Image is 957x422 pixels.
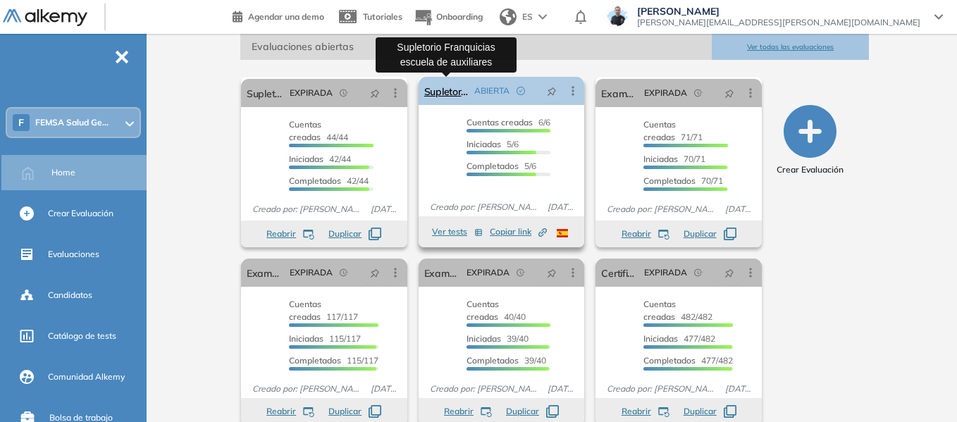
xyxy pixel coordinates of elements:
[643,119,703,142] span: 71/71
[289,333,323,344] span: Iniciadas
[289,154,323,164] span: Iniciadas
[370,87,380,99] span: pushpin
[720,203,756,216] span: [DATE]
[365,383,402,395] span: [DATE]
[724,267,734,278] span: pushpin
[289,333,361,344] span: 115/117
[289,355,341,366] span: Completados
[414,2,483,32] button: Onboarding
[643,175,696,186] span: Completados
[467,355,519,366] span: Completados
[601,79,638,107] a: Examen final etapa 2 grupos 2025
[467,117,533,128] span: Cuentas creadas
[467,266,510,279] span: EXPIRADA
[289,175,369,186] span: 42/44
[365,203,402,216] span: [DATE]
[266,405,314,418] button: Reabrir
[622,405,651,418] span: Reabrir
[48,248,99,261] span: Evaluaciones
[684,405,717,418] span: Duplicar
[467,299,526,322] span: 40/40
[266,228,314,240] button: Reabrir
[522,11,533,23] span: ES
[643,299,712,322] span: 482/482
[424,201,543,213] span: Creado por: [PERSON_NAME]
[601,383,720,395] span: Creado por: [PERSON_NAME]
[622,405,669,418] button: Reabrir
[266,405,296,418] span: Reabrir
[684,405,736,418] button: Duplicar
[536,261,567,284] button: pushpin
[644,87,687,99] span: EXPIRADA
[48,207,113,220] span: Crear Evaluación
[467,161,536,171] span: 5/6
[48,289,92,302] span: Candidatos
[643,299,676,322] span: Cuentas creadas
[3,9,87,27] img: Logo
[467,117,550,128] span: 6/6
[290,266,333,279] span: EXPIRADA
[622,228,669,240] button: Reabrir
[712,34,869,60] button: Ver todas las evaluaciones
[547,267,557,278] span: pushpin
[376,37,517,73] div: Supletorio Franquicias escuela de auxiliares
[714,261,745,284] button: pushpin
[694,268,703,277] span: field-time
[359,261,390,284] button: pushpin
[467,161,519,171] span: Completados
[424,383,543,395] span: Creado por: [PERSON_NAME]
[48,330,116,342] span: Catálogo de tests
[247,383,365,395] span: Creado por: [PERSON_NAME]
[547,85,557,97] span: pushpin
[340,268,348,277] span: field-time
[290,87,333,99] span: EXPIRADA
[436,11,483,22] span: Onboarding
[467,299,499,322] span: Cuentas creadas
[289,119,348,142] span: 44/44
[500,8,517,25] img: world
[777,105,844,176] button: Crear Evaluación
[684,228,717,240] span: Duplicar
[444,405,492,418] button: Reabrir
[643,154,678,164] span: Iniciadas
[637,17,920,28] span: [PERSON_NAME][EMAIL_ADDRESS][PERSON_NAME][DOMAIN_NAME]
[247,79,284,107] a: Supletorio Cert. Medicinas Franquicias 2025
[517,87,525,95] span: check-circle
[517,268,525,277] span: field-time
[240,34,712,60] span: Evaluaciones abiertas
[643,119,676,142] span: Cuentas creadas
[536,80,567,102] button: pushpin
[506,405,539,418] span: Duplicar
[328,405,362,418] span: Duplicar
[359,82,390,104] button: pushpin
[432,223,483,240] button: Ver tests
[340,89,348,97] span: field-time
[248,11,324,22] span: Agendar una demo
[506,405,559,418] button: Duplicar
[289,119,321,142] span: Cuentas creadas
[424,77,469,105] a: Supletorio Franquicias escuela de auxiliares
[35,117,109,128] span: FEMSA Salud Ge...
[643,333,678,344] span: Iniciadas
[542,201,579,213] span: [DATE]
[601,259,638,287] a: Certificación de Medicinas Franquicias 2025
[328,228,362,240] span: Duplicar
[424,259,462,287] a: Examen final Escuela de Franquicias
[714,82,745,104] button: pushpin
[643,175,723,186] span: 70/71
[643,355,696,366] span: Completados
[724,87,734,99] span: pushpin
[247,259,284,287] a: Examen final etapa 2 Grupos [DATE] - [DATE]
[289,175,341,186] span: Completados
[247,203,365,216] span: Creado por: [PERSON_NAME]
[694,89,703,97] span: field-time
[643,154,705,164] span: 70/71
[490,225,547,238] span: Copiar link
[48,371,125,383] span: Comunidad Alkemy
[328,228,381,240] button: Duplicar
[328,405,381,418] button: Duplicar
[467,333,529,344] span: 39/40
[467,355,546,366] span: 39/40
[601,203,720,216] span: Creado por: [PERSON_NAME]
[777,163,844,176] span: Crear Evaluación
